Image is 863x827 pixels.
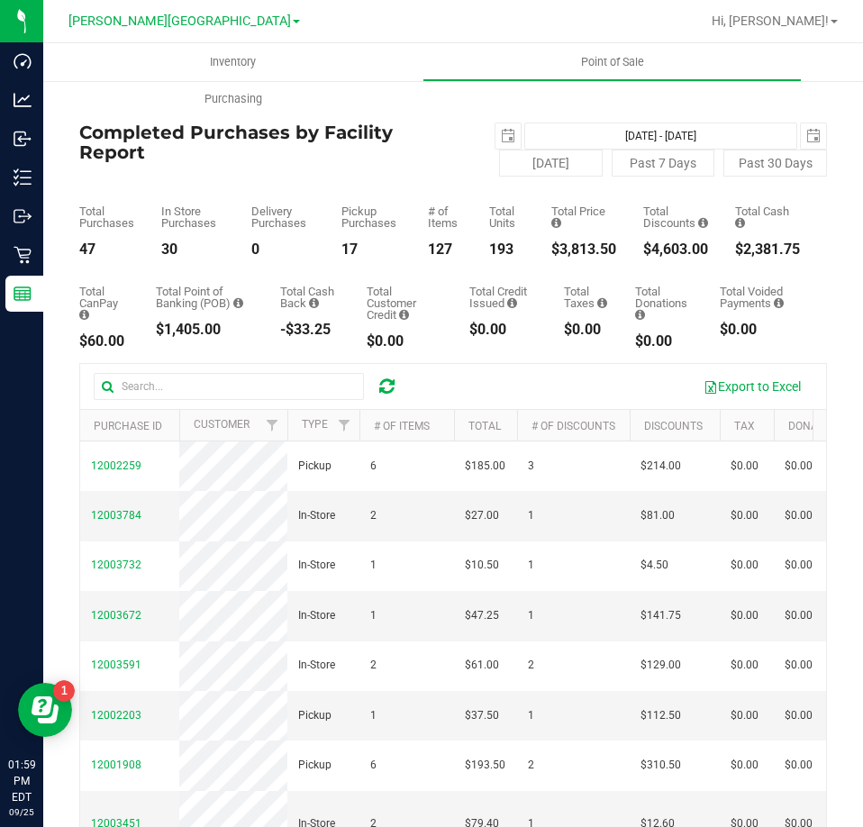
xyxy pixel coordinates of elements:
a: Total [468,420,501,432]
span: 12002259 [91,459,141,472]
span: $193.50 [465,757,505,774]
i: Sum of the total taxes for all purchases in the date range. [597,297,607,309]
i: Sum of all account credit issued for all refunds from returned purchases in the date range. [507,297,517,309]
span: 2 [528,657,534,674]
span: 12002203 [91,709,141,722]
div: Total Units [489,205,524,229]
span: 12003591 [91,659,141,671]
button: Export to Excel [692,371,813,402]
span: Pickup [298,458,332,475]
span: $61.00 [465,657,499,674]
i: Sum of the successful, non-voided cash payment transactions for all purchases in the date range. ... [735,217,745,229]
span: Pickup [298,707,332,724]
a: Customer [194,418,250,431]
span: In-Store [298,507,335,524]
span: 1 [528,707,534,724]
inline-svg: Analytics [14,91,32,109]
div: 30 [161,242,224,257]
a: # of Discounts [531,420,615,432]
span: 2 [528,757,534,774]
span: 1 [370,607,377,624]
div: Total Taxes [564,286,608,309]
i: Sum of all round-up-to-next-dollar total price adjustments for all purchases in the date range. [635,309,645,321]
div: 0 [251,242,314,257]
a: Tax [734,420,755,432]
span: $0.00 [731,707,759,724]
span: 1 [370,557,377,574]
a: Inventory [43,43,422,81]
iframe: Resource center unread badge [53,680,75,702]
div: 127 [428,242,462,257]
button: Past 7 Days [612,150,715,177]
span: 6 [370,757,377,774]
span: $4.50 [640,557,668,574]
input: Search... [94,373,364,400]
div: Total Cash Back [280,286,340,309]
span: 12003732 [91,559,141,571]
a: Purchasing [43,80,422,118]
span: In-Store [298,657,335,674]
inline-svg: Inbound [14,130,32,148]
inline-svg: Dashboard [14,52,32,70]
i: Sum of the cash-back amounts from rounded-up electronic payments for all purchases in the date ra... [309,297,319,309]
h4: Completed Purchases by Facility Report [79,123,453,162]
div: $60.00 [79,334,129,349]
span: 1 [528,507,534,524]
div: Total Discounts [643,205,708,229]
div: 47 [79,242,134,257]
i: Sum of the successful, non-voided payments using account credit for all purchases in the date range. [399,309,409,321]
a: Type [302,418,328,431]
i: Sum of the total prices of all purchases in the date range. [551,217,561,229]
a: # of Items [374,420,430,432]
span: $47.25 [465,607,499,624]
span: 12003784 [91,509,141,522]
span: $37.50 [465,707,499,724]
div: In Store Purchases [161,205,224,229]
a: Discounts [644,420,703,432]
p: 09/25 [8,805,35,819]
button: [DATE] [499,150,603,177]
div: 17 [341,242,401,257]
div: 193 [489,242,524,257]
span: $0.00 [785,657,813,674]
span: $214.00 [640,458,681,475]
span: $0.00 [731,657,759,674]
span: $0.00 [731,458,759,475]
span: $0.00 [785,507,813,524]
span: 1 [528,607,534,624]
div: $1,405.00 [156,323,254,337]
div: Total Credit Issued [469,286,536,309]
span: $10.50 [465,557,499,574]
span: select [801,123,826,149]
span: $112.50 [640,707,681,724]
span: 6 [370,458,377,475]
span: 2 [370,507,377,524]
div: Total Customer Credit [367,286,442,321]
div: $0.00 [635,334,693,349]
span: $0.00 [731,757,759,774]
inline-svg: Inventory [14,168,32,186]
span: Purchasing [180,91,286,107]
p: 01:59 PM EDT [8,757,35,805]
div: Total Voided Payments [720,286,800,309]
div: $0.00 [564,323,608,337]
div: $2,381.75 [735,242,800,257]
span: $0.00 [731,557,759,574]
span: $0.00 [785,458,813,475]
button: Past 30 Days [723,150,827,177]
span: $81.00 [640,507,675,524]
span: $185.00 [465,458,505,475]
span: Hi, [PERSON_NAME]! [712,14,829,28]
span: Pickup [298,757,332,774]
i: Sum of the successful, non-voided point-of-banking payment transactions, both via payment termina... [233,297,243,309]
div: Delivery Purchases [251,205,314,229]
span: Inventory [186,54,280,70]
inline-svg: Retail [14,246,32,264]
inline-svg: Reports [14,285,32,303]
div: $0.00 [469,323,536,337]
div: Total Cash [735,205,800,229]
inline-svg: Outbound [14,207,32,225]
i: Sum of the successful, non-voided CanPay payment transactions for all purchases in the date range. [79,309,89,321]
div: Total Point of Banking (POB) [156,286,254,309]
a: Filter [330,410,359,441]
